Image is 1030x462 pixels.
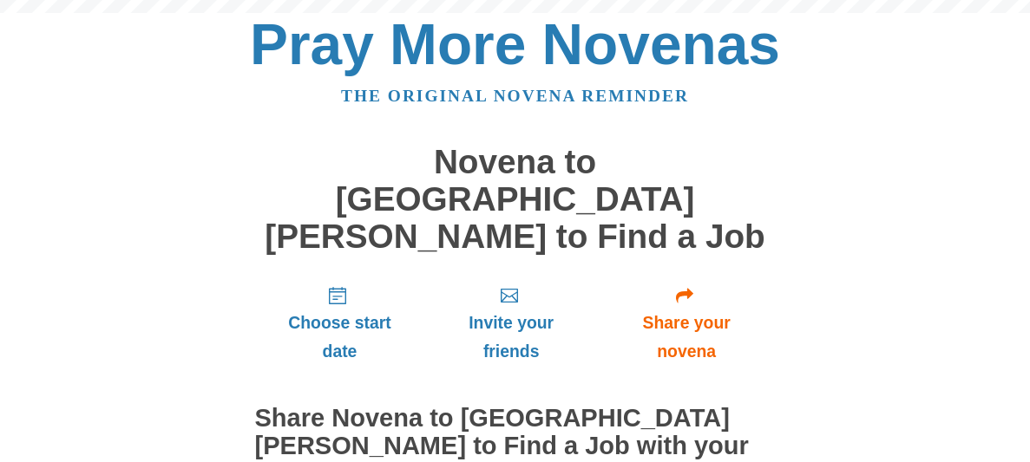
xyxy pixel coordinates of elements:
[272,309,408,366] span: Choose start date
[598,272,776,375] a: Share your novena
[255,144,776,255] h1: Novena to [GEOGRAPHIC_DATA][PERSON_NAME] to Find a Job
[424,272,597,375] a: Invite your friends
[341,87,689,105] a: The original novena reminder
[615,309,758,366] span: Share your novena
[442,309,580,366] span: Invite your friends
[250,12,780,76] a: Pray More Novenas
[255,272,425,375] a: Choose start date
